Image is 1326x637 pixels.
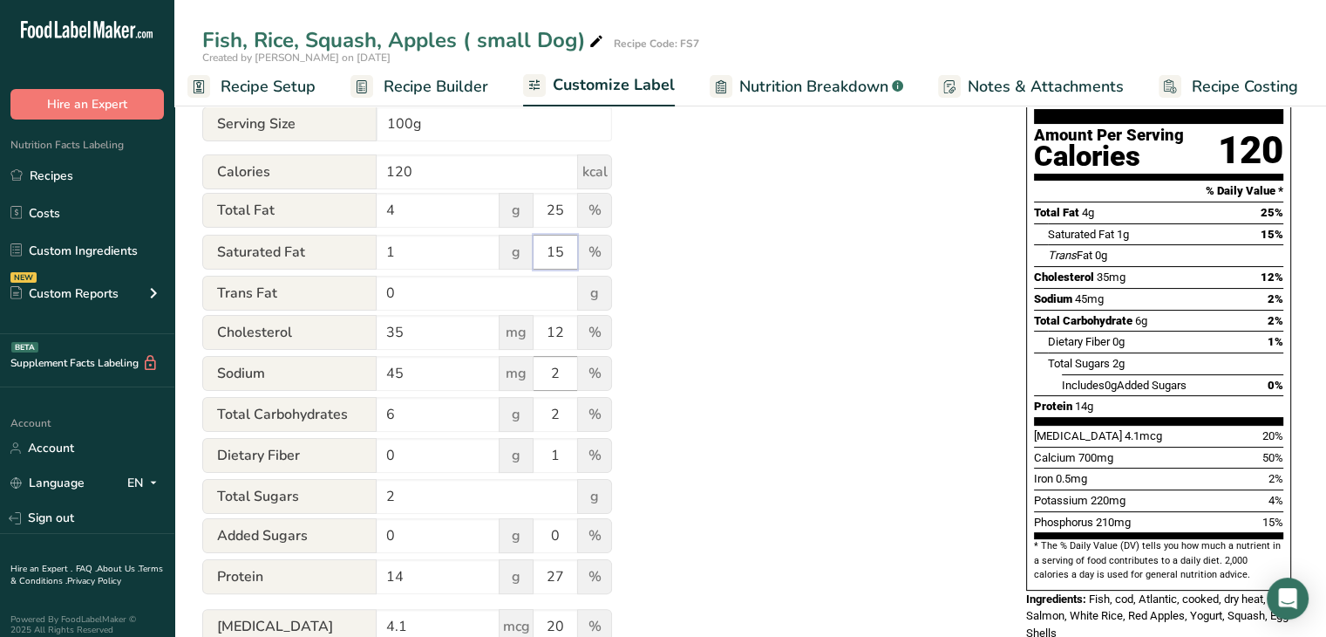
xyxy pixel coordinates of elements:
[10,272,37,283] div: NEW
[1048,228,1114,241] span: Saturated Fat
[1091,494,1125,507] span: 220mg
[968,75,1124,99] span: Notes & Attachments
[1117,228,1129,241] span: 1g
[577,235,612,270] span: %
[1261,206,1283,219] span: 25%
[499,518,534,553] span: g
[1026,592,1086,606] span: Ingredients:
[1034,127,1184,144] div: Amount Per Serving
[1112,357,1125,370] span: 2g
[499,397,534,432] span: g
[202,518,377,553] span: Added Sugars
[1261,271,1283,284] span: 12%
[10,563,72,575] a: Hire an Expert .
[202,276,377,311] span: Trans Fat
[1034,144,1184,169] div: Calories
[202,193,377,228] span: Total Fat
[384,75,488,99] span: Recipe Builder
[499,235,534,270] span: g
[1268,292,1283,305] span: 2%
[202,559,377,594] span: Protein
[202,154,377,189] span: Calories
[1268,314,1283,327] span: 2%
[202,51,391,65] span: Created by [PERSON_NAME] on [DATE]
[1034,206,1079,219] span: Total Fat
[202,356,377,391] span: Sodium
[1034,472,1053,485] span: Iron
[1268,379,1283,392] span: 0%
[577,356,612,391] span: %
[10,614,164,635] div: Powered By FoodLabelMaker © 2025 All Rights Reserved
[1056,472,1087,485] span: 0.5mg
[221,75,316,99] span: Recipe Setup
[202,397,377,432] span: Total Carbohydrates
[553,73,675,97] span: Customize Label
[1078,451,1113,464] span: 700mg
[739,75,888,99] span: Nutrition Breakdown
[1062,379,1187,392] span: Includes Added Sugars
[710,67,903,106] a: Nutrition Breakdown
[1048,249,1077,262] i: Trans
[499,193,534,228] span: g
[10,563,163,587] a: Terms & Conditions .
[1082,206,1094,219] span: 4g
[499,438,534,473] span: g
[1268,494,1283,507] span: 4%
[577,193,612,228] span: %
[577,154,612,189] span: kcal
[1034,429,1122,442] span: [MEDICAL_DATA]
[1268,335,1283,348] span: 1%
[1034,494,1088,507] span: Potassium
[202,315,377,350] span: Cholesterol
[97,563,139,575] a: About Us .
[1034,400,1072,413] span: Protein
[1268,472,1283,485] span: 2%
[1048,335,1110,348] span: Dietary Fiber
[1105,379,1117,392] span: 0g
[10,468,85,498] a: Language
[1048,249,1092,262] span: Fat
[1267,578,1309,620] div: Open Intercom Messenger
[1034,181,1283,202] section: % Daily Value *
[1159,67,1298,106] a: Recipe Costing
[202,438,377,473] span: Dietary Fiber
[1218,127,1283,174] div: 120
[1075,292,1104,305] span: 45mg
[1135,314,1147,327] span: 6g
[1125,429,1162,442] span: 4.1mcg
[1112,335,1125,348] span: 0g
[577,276,612,311] span: g
[1048,357,1110,370] span: Total Sugars
[67,575,121,587] a: Privacy Policy
[202,235,377,270] span: Saturated Fat
[614,36,699,51] div: Recipe Code: FS7
[1097,271,1125,284] span: 35mg
[1262,451,1283,464] span: 50%
[10,284,119,303] div: Custom Reports
[577,559,612,594] span: %
[10,89,164,120] button: Hire an Expert
[577,397,612,432] span: %
[1262,516,1283,529] span: 15%
[202,479,377,514] span: Total Sugars
[1095,249,1107,262] span: 0g
[350,67,488,106] a: Recipe Builder
[127,473,164,494] div: EN
[187,67,316,106] a: Recipe Setup
[1261,228,1283,241] span: 15%
[1075,400,1093,413] span: 14g
[577,479,612,514] span: g
[1096,516,1131,529] span: 210mg
[1034,539,1283,582] section: * The % Daily Value (DV) tells you how much a nutrient in a serving of food contributes to a dail...
[577,438,612,473] span: %
[1192,75,1298,99] span: Recipe Costing
[499,559,534,594] span: g
[202,106,377,141] span: Serving Size
[76,563,97,575] a: FAQ .
[1262,429,1283,442] span: 20%
[1034,314,1132,327] span: Total Carbohydrate
[1034,271,1094,284] span: Cholesterol
[1034,516,1093,529] span: Phosphorus
[938,67,1124,106] a: Notes & Attachments
[1034,292,1072,305] span: Sodium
